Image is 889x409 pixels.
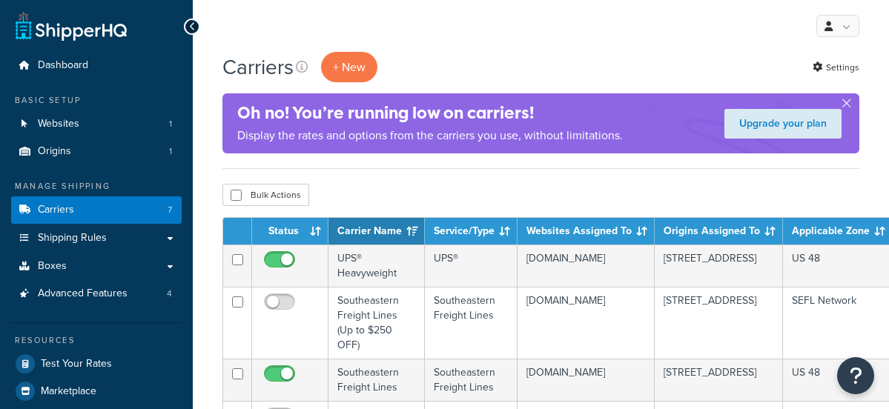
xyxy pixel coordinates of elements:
[518,245,655,287] td: [DOMAIN_NAME]
[724,109,842,139] a: Upgrade your plan
[655,245,783,287] td: [STREET_ADDRESS]
[168,204,172,216] span: 7
[11,225,182,252] a: Shipping Rules
[655,218,783,245] th: Origins Assigned To: activate to sort column ascending
[11,196,182,224] a: Carriers 7
[222,184,309,206] button: Bulk Actions
[837,357,874,394] button: Open Resource Center
[38,118,79,130] span: Websites
[11,138,182,165] a: Origins 1
[11,280,182,307] a: Advanced Features 4
[41,385,96,398] span: Marketplace
[38,287,128,300] span: Advanced Features
[167,287,172,300] span: 4
[222,53,294,82] h1: Carriers
[237,125,623,146] p: Display the rates and options from the carriers you use, without limitations.
[11,180,182,193] div: Manage Shipping
[813,57,859,78] a: Settings
[518,359,655,401] td: [DOMAIN_NAME]
[11,334,182,347] div: Resources
[655,287,783,359] td: [STREET_ADDRESS]
[655,359,783,401] td: [STREET_ADDRESS]
[11,378,182,405] a: Marketplace
[169,145,172,158] span: 1
[38,204,74,216] span: Carriers
[11,138,182,165] li: Origins
[11,94,182,107] div: Basic Setup
[38,59,88,72] span: Dashboard
[328,245,425,287] td: UPS® Heavyweight
[11,52,182,79] a: Dashboard
[11,253,182,280] a: Boxes
[237,101,623,125] h4: Oh no! You’re running low on carriers!
[11,110,182,138] li: Websites
[11,350,182,377] a: Test Your Rates
[11,110,182,138] a: Websites 1
[38,260,67,273] span: Boxes
[16,11,127,41] a: ShipperHQ Home
[425,287,518,359] td: Southeastern Freight Lines
[11,196,182,224] li: Carriers
[321,52,377,82] button: + New
[41,358,112,370] span: Test Your Rates
[328,287,425,359] td: Southeastern Freight Lines (Up to $250 OFF)
[169,118,172,130] span: 1
[425,245,518,287] td: UPS®
[328,218,425,245] th: Carrier Name: activate to sort column ascending
[425,359,518,401] td: Southeastern Freight Lines
[425,218,518,245] th: Service/Type: activate to sort column ascending
[252,218,328,245] th: Status: activate to sort column ascending
[518,287,655,359] td: [DOMAIN_NAME]
[38,232,107,245] span: Shipping Rules
[38,145,71,158] span: Origins
[11,280,182,307] li: Advanced Features
[328,359,425,401] td: Southeastern Freight Lines
[518,218,655,245] th: Websites Assigned To: activate to sort column ascending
